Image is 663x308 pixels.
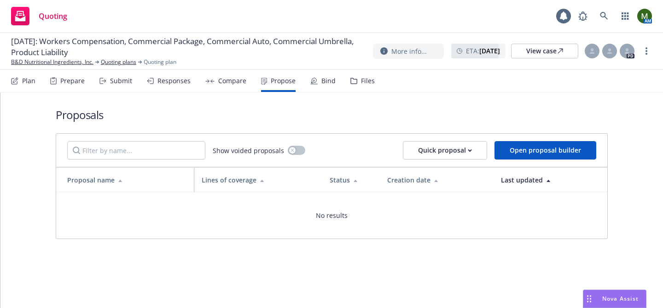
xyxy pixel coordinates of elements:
span: ETA : [466,46,500,56]
button: Nova Assist [583,290,646,308]
div: Files [361,77,375,85]
div: Lines of coverage [202,175,315,185]
div: Submit [110,77,132,85]
a: B&D Nutritional Ingredients, Inc. [11,58,93,66]
input: Filter by name... [67,141,205,160]
div: Responses [157,77,191,85]
div: Bind [321,77,336,85]
span: Show voided proposals [213,146,284,155]
span: Quoting [39,12,67,20]
img: photo [637,9,652,23]
div: Plan [22,77,35,85]
a: Quoting [7,3,71,29]
span: No results [316,211,348,220]
span: Open proposal builder [510,146,581,154]
span: More info... [391,46,427,56]
span: Nova Assist [602,295,639,302]
h1: Proposals [56,107,608,122]
button: Open proposal builder [494,141,596,160]
div: Prepare [60,77,85,85]
a: View case [511,44,578,58]
button: Quick proposal [403,141,487,160]
a: more [641,46,652,57]
div: Status [330,175,372,185]
div: Drag to move [583,290,595,308]
span: [DATE]: Workers Compensation, Commercial Package, Commercial Auto, Commercial Umbrella, Product L... [11,36,366,58]
span: Quoting plan [144,58,176,66]
div: Quick proposal [418,142,472,159]
a: Search [595,7,613,25]
div: Creation date [387,175,486,185]
div: Propose [271,77,296,85]
a: Quoting plans [101,58,136,66]
div: View case [526,44,563,58]
div: Last updated [501,175,600,185]
div: Compare [218,77,246,85]
div: Proposal name [67,175,187,185]
button: More info... [373,44,444,59]
a: Report a Bug [574,7,592,25]
a: Switch app [616,7,634,25]
strong: [DATE] [479,46,500,55]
